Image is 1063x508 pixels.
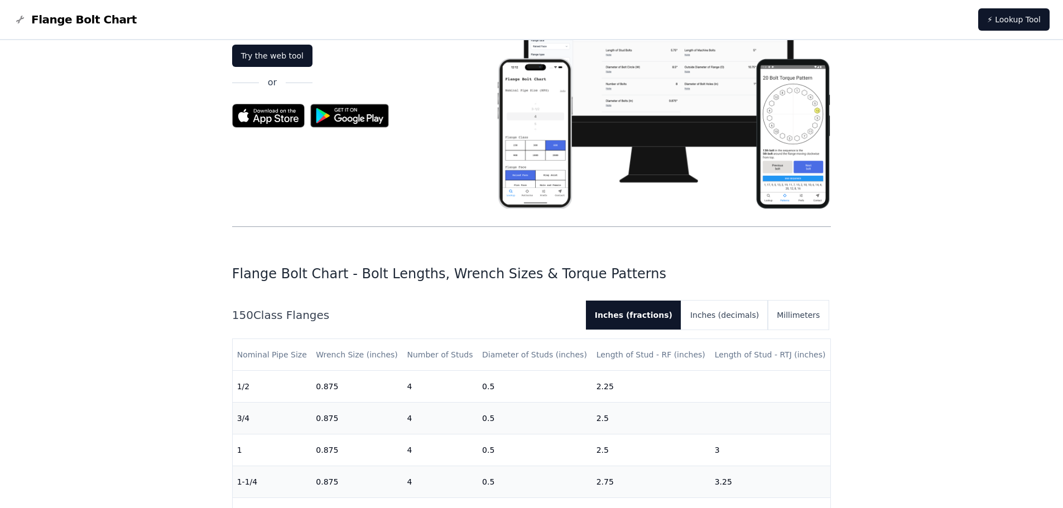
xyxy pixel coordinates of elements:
span: Flange Bolt Chart [31,12,137,27]
td: 2.5 [592,403,710,434]
img: Get it on Google Play [305,98,395,133]
td: 0.5 [478,371,592,403]
button: Millimeters [768,301,829,330]
td: 3 [710,434,831,466]
td: 0.875 [311,371,402,403]
td: 0.875 [311,403,402,434]
td: 0.5 [478,403,592,434]
td: 3/4 [233,403,312,434]
td: 4 [402,403,478,434]
th: Diameter of Studs (inches) [478,339,592,371]
h1: Flange Bolt Chart - Bolt Lengths, Wrench Sizes & Torque Patterns [232,265,831,283]
td: 2.5 [592,434,710,466]
a: ⚡ Lookup Tool [978,8,1050,31]
button: Inches (fractions) [586,301,681,330]
th: Wrench Size (inches) [311,339,402,371]
td: 4 [402,434,478,466]
td: 1/2 [233,371,312,403]
td: 4 [402,466,478,498]
th: Nominal Pipe Size [233,339,312,371]
th: Length of Stud - RF (inches) [592,339,710,371]
button: Inches (decimals) [681,301,768,330]
td: 2.75 [592,466,710,498]
th: Length of Stud - RTJ (inches) [710,339,831,371]
img: Flange Bolt Chart Logo [13,13,27,26]
td: 3.25 [710,466,831,498]
td: 0.5 [478,466,592,498]
td: 0.875 [311,434,402,466]
a: Try the web tool [232,45,312,67]
td: 1 [233,434,312,466]
img: App Store badge for the Flange Bolt Chart app [232,104,305,128]
td: 4 [402,371,478,403]
td: 1-1/4 [233,466,312,498]
td: 0.5 [478,434,592,466]
th: Number of Studs [402,339,478,371]
td: 0.875 [311,466,402,498]
td: 2.25 [592,371,710,403]
a: Flange Bolt Chart LogoFlange Bolt Chart [13,12,137,27]
h2: 150 Class Flanges [232,307,577,323]
p: or [268,76,277,89]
